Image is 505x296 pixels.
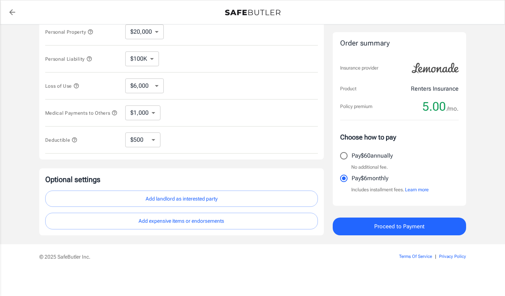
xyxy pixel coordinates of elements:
[45,27,93,36] button: Personal Property
[411,84,459,93] p: Renters Insurance
[340,132,459,142] p: Choose how to pay
[45,174,318,185] p: Optional settings
[405,186,429,194] button: Learn more
[225,10,280,16] img: Back to quotes
[333,218,466,235] button: Proceed to Payment
[45,137,78,143] span: Deductible
[340,85,356,92] p: Product
[340,103,372,110] p: Policy premium
[374,222,425,231] span: Proceed to Payment
[45,54,92,63] button: Personal Liability
[351,186,429,194] p: Includes installment fees.
[399,254,432,259] a: Terms Of Service
[340,64,378,72] p: Insurance provider
[439,254,466,259] a: Privacy Policy
[352,151,393,160] p: Pay $60 annually
[39,253,357,260] p: © 2025 SafeButler Inc.
[422,99,446,114] span: 5.00
[45,213,318,229] button: Add expensive items or endorsements
[45,81,79,90] button: Loss of Use
[45,135,78,144] button: Deductible
[45,29,93,35] span: Personal Property
[45,110,118,116] span: Medical Payments to Others
[340,38,459,49] div: Order summary
[5,5,20,20] a: back to quotes
[45,56,92,62] span: Personal Liability
[45,191,318,207] button: Add landlord as interested party
[408,58,463,78] img: Lemonade
[45,83,79,89] span: Loss of Use
[435,254,436,259] span: |
[45,108,118,117] button: Medical Payments to Others
[352,174,388,183] p: Pay $6 monthly
[351,164,388,171] p: No additional fee.
[447,104,459,114] span: /mo.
